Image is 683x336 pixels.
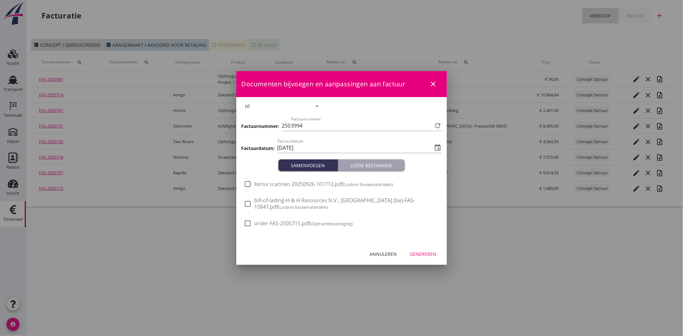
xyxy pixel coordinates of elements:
small: (Losbon bouwmaterialen) [343,181,393,187]
h3: Factuurdatum: [241,145,275,152]
i: arrow_drop_down [313,102,321,110]
span: order-FAS-2505715.pdf [254,220,353,227]
div: nl [245,103,250,109]
span: bill-of-lading-H & H Resources N.V., [GEOGRAPHIC_DATA] (be)-FAS-10847.pdf [254,197,439,210]
div: Samenvoegen [281,162,335,169]
button: Genereren [405,248,442,260]
i: event [434,144,442,152]
i: close [430,80,437,88]
span: 250 [282,122,291,130]
h3: Factuurnummer: [241,123,279,130]
i: refresh [434,122,442,130]
span: Xerox scannen 20250926 101712.pdf [254,181,393,188]
div: Losse bestanden [341,162,402,169]
button: Annuleren [365,248,402,260]
small: (Losbon bouwmaterialen) [278,204,328,210]
small: (Opdrachtbevestiging) [310,221,353,227]
input: Factuurdatum [277,143,433,153]
div: Annuleren [370,251,397,257]
input: Factuurnummer [291,120,433,131]
button: Losse bestanden [338,159,405,171]
div: Genereren [410,251,437,257]
div: Documenten bijvoegen en aanpassingen aan factuur [236,71,447,97]
button: Samenvoegen [278,159,338,171]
